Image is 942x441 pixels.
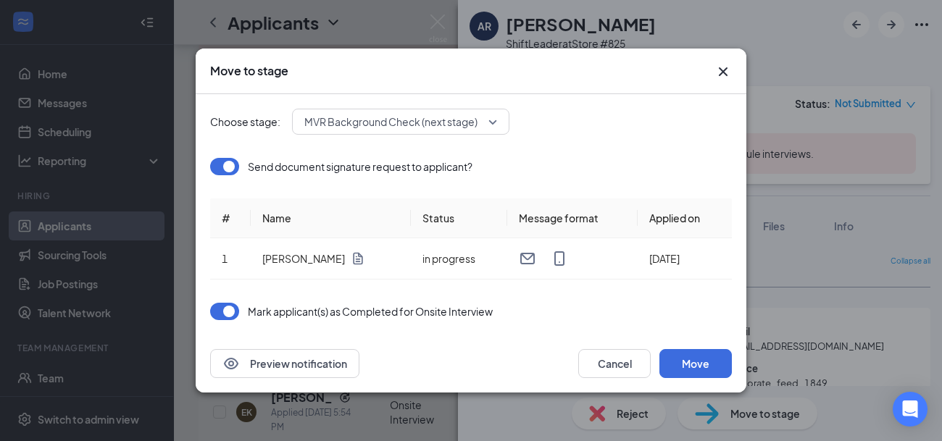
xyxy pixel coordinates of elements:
[210,349,359,378] button: EyePreview notification
[659,349,732,378] button: Move
[411,198,507,238] th: Status
[210,198,251,238] th: #
[304,111,478,133] span: MVR Background Check (next stage)
[411,238,507,280] td: in progress
[210,114,280,130] span: Choose stage:
[210,63,288,79] h3: Move to stage
[714,63,732,80] button: Close
[578,349,651,378] button: Cancel
[222,355,240,372] svg: Eye
[638,238,732,280] td: [DATE]
[714,63,732,80] svg: Cross
[893,392,928,427] div: Open Intercom Messenger
[251,198,411,238] th: Name
[351,251,365,266] svg: Document
[551,250,568,267] svg: MobileSms
[519,250,536,267] svg: Email
[507,198,638,238] th: Message format
[248,304,493,319] p: Mark applicant(s) as Completed for Onsite Interview
[262,251,345,266] p: [PERSON_NAME]
[210,158,732,280] div: Loading offer data.
[248,159,472,174] p: Send document signature request to applicant?
[638,198,732,238] th: Applied on
[222,252,228,265] span: 1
